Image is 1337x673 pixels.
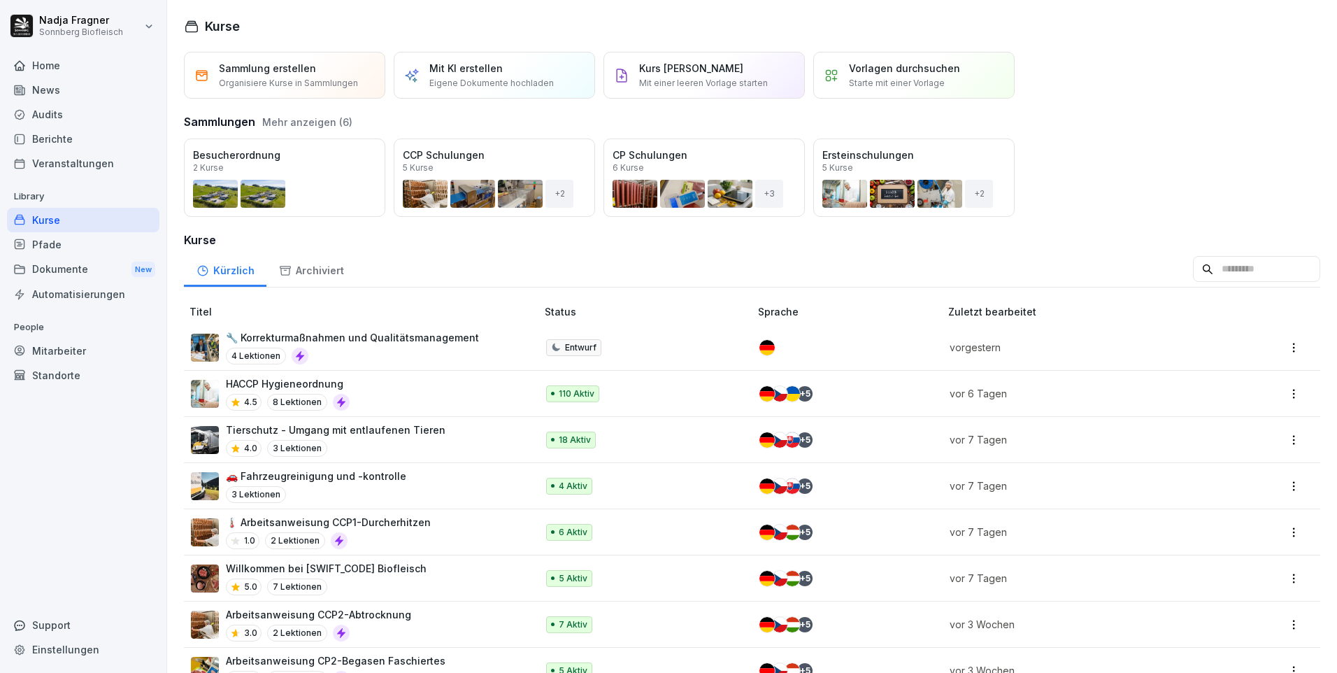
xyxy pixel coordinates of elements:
img: hu.svg [785,525,800,540]
a: Standorte [7,363,159,388]
p: 7 Lektionen [267,579,327,595]
p: 4.5 [244,396,257,409]
p: vor 6 Tagen [950,386,1208,401]
img: sk.svg [785,432,800,448]
p: 🌡️ Arbeitsanweisung CCP1-Durcherhitzen [226,515,431,530]
img: d4g3ucugs9wd5ibohranwvgh.png [191,334,219,362]
p: vor 3 Wochen [950,617,1208,632]
p: 5 Aktiv [559,572,587,585]
div: + 5 [797,571,813,586]
p: Besucherordnung [193,148,376,162]
div: + 5 [797,479,813,494]
a: Einstellungen [7,637,159,662]
div: + 3 [755,180,783,208]
p: 5.0 [244,581,257,593]
p: vorgestern [950,340,1208,355]
img: cz.svg [772,479,787,494]
p: 4 Aktiv [559,480,587,493]
p: 110 Aktiv [559,388,594,400]
div: Home [7,53,159,78]
img: hvxepc8g01zu3rjqex5ywi6r.png [191,518,219,546]
img: de.svg [759,571,775,586]
a: DokumenteNew [7,257,159,283]
p: vor 7 Tagen [950,479,1208,493]
a: Veranstaltungen [7,151,159,176]
p: Eigene Dokumente hochladen [429,77,554,90]
div: + 2 [965,180,993,208]
p: 3 Lektionen [226,486,286,503]
p: 6 Kurse [613,164,644,172]
p: 3.0 [244,627,257,639]
p: Starte mit einer Vorlage [849,77,945,90]
p: Mit KI erstellen [429,61,503,76]
p: 4 Lektionen [226,348,286,364]
a: Berichte [7,127,159,151]
h3: Sammlungen [184,113,255,130]
p: Sammlung erstellen [219,61,316,76]
p: 4.0 [244,442,257,455]
div: + 5 [797,525,813,540]
p: 🚗 Fahrzeugreinigung und -kontrolle [226,469,406,483]
a: News [7,78,159,102]
img: hu.svg [785,571,800,586]
img: de.svg [759,617,775,632]
img: bamexjacmri6zjb590eznjuv.png [191,426,219,454]
p: People [7,316,159,339]
img: de.svg [759,525,775,540]
p: Library [7,185,159,208]
p: vor 7 Tagen [950,571,1208,586]
p: 2 Lektionen [267,625,327,642]
p: 8 Lektionen [267,394,327,411]
p: 6 Aktiv [559,526,587,539]
p: 3 Lektionen [267,440,327,457]
div: + 5 [797,617,813,632]
div: Dokumente [7,257,159,283]
p: Arbeitsanweisung CCP2-Abtrocknung [226,607,411,622]
p: Sonnberg Biofleisch [39,27,123,37]
img: cz.svg [772,525,787,540]
a: CCP Schulungen5 Kurse+2 [394,139,595,217]
a: Archiviert [266,251,356,287]
img: vq64qnx387vm2euztaeei3pt.png [191,565,219,593]
img: cz.svg [772,432,787,448]
p: Willkommen bei [SWIFT_CODE] Biofleisch [226,561,427,576]
img: fh1uvn449maj2eaxxuiav0c6.png [191,472,219,500]
a: Automatisierungen [7,282,159,306]
p: Organisiere Kurse in Sammlungen [219,77,358,90]
img: ua.svg [785,386,800,402]
p: 18 Aktiv [559,434,591,446]
p: 2 Kurse [193,164,224,172]
p: 5 Kurse [403,164,434,172]
div: Pfade [7,232,159,257]
p: Vorlagen durchsuchen [849,61,960,76]
p: 2 Lektionen [265,532,325,549]
p: Ersteinschulungen [822,148,1006,162]
p: CCP Schulungen [403,148,586,162]
p: CP Schulungen [613,148,796,162]
p: Sprache [758,304,943,319]
img: de.svg [759,340,775,355]
p: 5 Kurse [822,164,853,172]
h3: Kurse [184,232,1320,248]
p: Titel [190,304,539,319]
a: Mitarbeiter [7,339,159,363]
img: hu.svg [785,617,800,632]
p: 7 Aktiv [559,618,587,631]
a: Besucherordnung2 Kurse [184,139,385,217]
a: Audits [7,102,159,127]
div: + 5 [797,386,813,402]
p: vor 7 Tagen [950,432,1208,447]
img: xrzzrx774ak4h3u8hix93783.png [191,380,219,408]
p: Zuletzt bearbeitet [948,304,1225,319]
p: Nadja Fragner [39,15,123,27]
a: Ersteinschulungen5 Kurse+2 [813,139,1015,217]
p: vor 7 Tagen [950,525,1208,539]
div: New [131,262,155,278]
p: Mit einer leeren Vorlage starten [639,77,768,90]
